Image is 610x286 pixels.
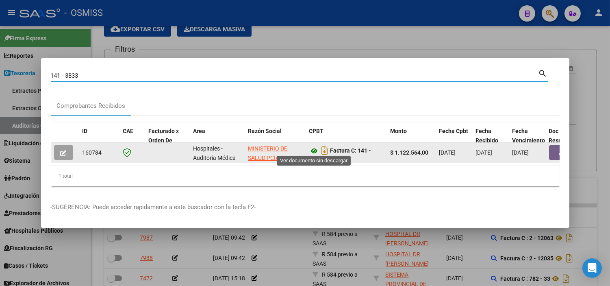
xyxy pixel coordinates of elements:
span: Fecha Vencimiento [512,128,545,144]
span: [DATE] [512,149,529,156]
i: Descargar documento [320,144,330,157]
strong: Factura C: 141 - 3833 [309,148,371,165]
div: 160784 [82,148,117,157]
datatable-header-cell: Facturado x Orden De [145,122,190,158]
mat-icon: search [538,68,548,78]
datatable-header-cell: CPBT [306,122,387,158]
span: Facturado x Orden De [149,128,179,144]
span: Fecha Cpbt [439,128,469,134]
span: Monto [391,128,407,134]
span: Hospitales - Auditoría Médica [193,145,236,161]
div: Comprobantes Recibidos [57,101,126,111]
datatable-header-cell: ID [79,122,120,158]
div: 30626983398 [248,144,303,161]
datatable-header-cell: CAE [120,122,145,158]
span: MINISTERIO DE SALUD PCIA DE BS AS [248,145,296,170]
span: CPBT [309,128,324,134]
datatable-header-cell: Fecha Recibido [473,122,509,158]
datatable-header-cell: Razón Social [245,122,306,158]
datatable-header-cell: Area [190,122,245,158]
datatable-header-cell: Fecha Vencimiento [509,122,546,158]
span: Fecha Recibido [476,128,499,144]
div: Open Intercom Messenger [582,258,602,278]
span: [DATE] [439,149,456,156]
span: Razón Social [248,128,282,134]
div: 1 total [51,166,560,186]
datatable-header-cell: Monto [387,122,436,158]
datatable-header-cell: Doc Respaldatoria [546,122,595,158]
strong: $ 1.122.564,00 [391,149,429,156]
span: CAE [123,128,134,134]
span: ID [82,128,88,134]
span: [DATE] [476,149,493,156]
span: Area [193,128,206,134]
datatable-header-cell: Fecha Cpbt [436,122,473,158]
p: -SUGERENCIA: Puede acceder rapidamente a este buscador con la tecla F2- [51,203,560,212]
span: Doc Respaldatoria [549,128,586,144]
